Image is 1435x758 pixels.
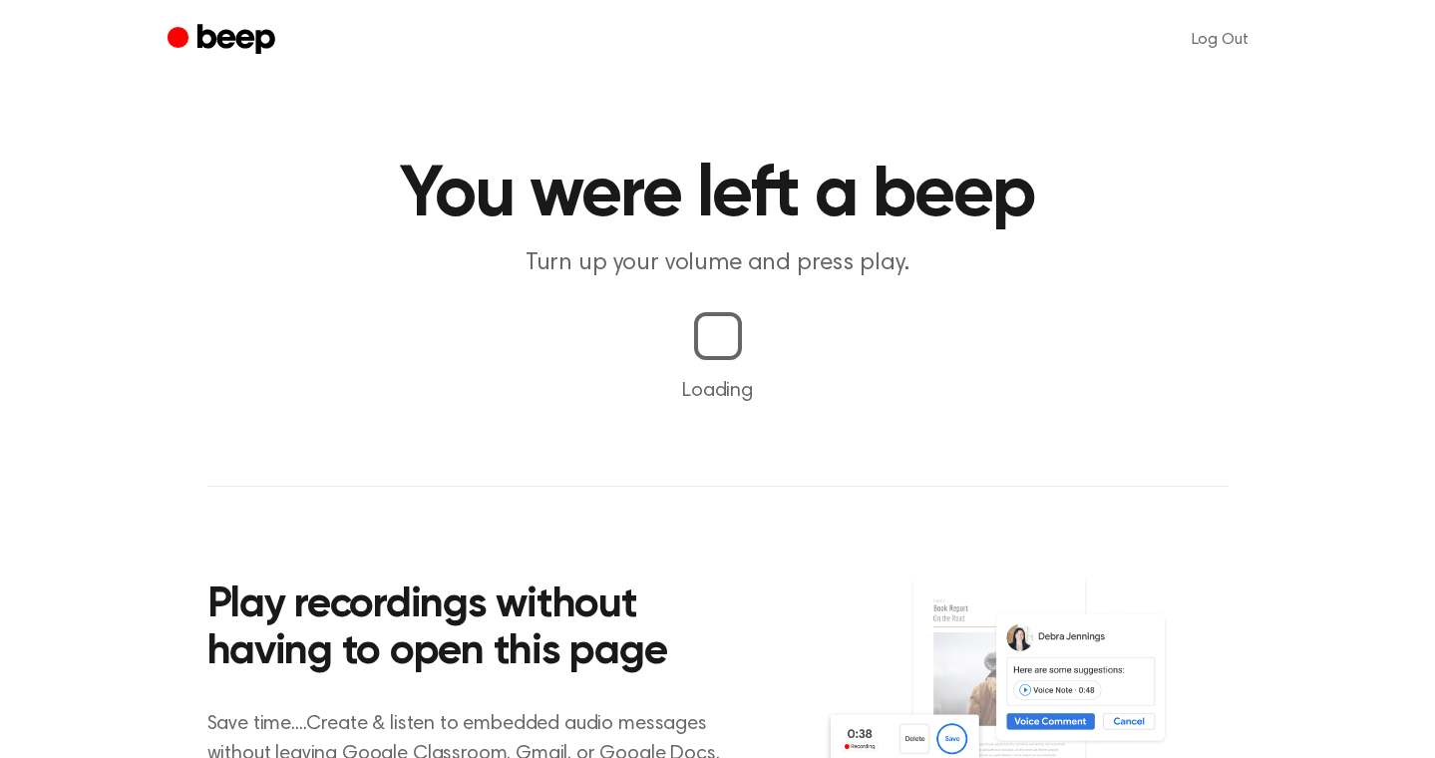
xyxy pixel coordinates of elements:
[168,21,280,60] a: Beep
[24,376,1411,406] p: Loading
[335,247,1101,280] p: Turn up your volume and press play.
[1172,16,1268,64] a: Log Out
[207,160,1229,231] h1: You were left a beep
[207,582,745,677] h2: Play recordings without having to open this page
